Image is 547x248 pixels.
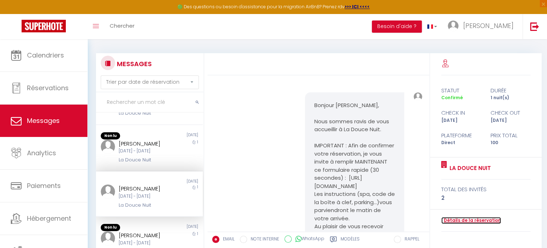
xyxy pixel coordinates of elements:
span: Analytics [27,148,56,157]
div: [PERSON_NAME] [119,139,172,148]
div: durée [486,86,535,95]
p: IMPORTANT : Afin de confirmer votre réservation, je vous invite à remplir MAINTENANT ce formulair... [314,142,395,190]
span: Calendriers [27,51,64,60]
div: 100 [486,139,535,146]
p: Bonjour [PERSON_NAME], Nous sommes ravis de vous accueillir à La Douce Nuit. [314,101,395,134]
a: >>> ICI <<<< [345,4,370,10]
span: Non lu [101,224,120,231]
img: Super Booking [22,20,66,32]
label: EMAIL [219,236,234,244]
div: 1 nuit(s) [486,95,535,101]
div: [DATE] [149,224,202,231]
img: ... [414,92,422,101]
span: 1 [197,139,198,145]
img: logout [530,22,539,31]
div: 2 [441,194,530,202]
div: [DATE] [149,132,202,139]
img: ... [101,139,115,154]
a: Chercher [104,14,140,39]
span: Chercher [110,22,135,29]
span: Confirmé [441,95,463,101]
span: Messages [27,116,60,125]
span: Réservations [27,83,69,92]
a: La Douce Nuit [447,164,491,173]
div: Prix total [486,131,535,140]
span: Au plaisir de vous recevoir [314,222,383,230]
img: ... [101,231,115,245]
div: statut [437,86,486,95]
a: ... [PERSON_NAME] [442,14,523,39]
div: [DATE] [486,117,535,124]
p: Merci [314,231,395,239]
div: La Douce Nuit [119,110,172,117]
div: [PERSON_NAME] [119,231,172,240]
div: [PERSON_NAME] [119,184,172,193]
label: RAPPEL [401,236,419,244]
span: Paiements [27,181,61,190]
a: Détails de la réservation [441,217,501,224]
span: Les instructions (spa, code de la boîte à clef, parking...)vous parviendront le matin de votre ar... [314,190,396,222]
span: 1 [197,231,198,236]
label: WhatsApp [292,235,324,243]
span: [PERSON_NAME] [463,21,514,30]
div: La Douce Nuit [119,156,172,164]
div: [DATE] - [DATE] [119,240,172,247]
div: La Douce Nuit [119,202,172,209]
span: Non lu [101,132,120,139]
div: [DATE] - [DATE] [119,193,172,200]
span: 1 [197,184,198,190]
div: total des invités [441,185,530,194]
div: Plateforme [437,131,486,140]
span: Hébergement [27,214,71,223]
div: [DATE] [437,117,486,124]
button: Besoin d'aide ? [372,20,422,33]
div: [DATE] [149,179,202,184]
div: check in [437,109,486,117]
div: Direct [437,139,486,146]
div: [DATE] - [DATE] [119,148,172,155]
img: ... [101,184,115,199]
label: Modèles [341,236,360,245]
h3: MESSAGES [115,56,152,72]
div: check out [486,109,535,117]
img: ... [448,20,459,31]
input: Rechercher un mot clé [96,92,204,112]
label: NOTE INTERNE [247,236,279,244]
